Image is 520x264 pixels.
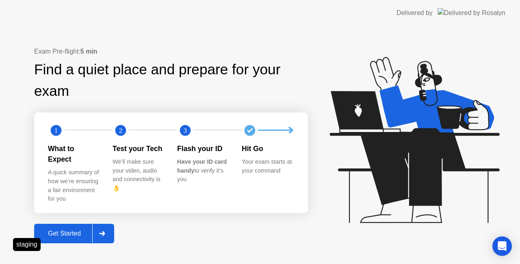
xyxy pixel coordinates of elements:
div: Your exam starts at your command [242,158,293,175]
div: Hit Go [242,143,293,154]
img: Delivered by Rosalyn [438,8,505,17]
div: Open Intercom Messenger [492,236,512,256]
div: A quick summary of how we’re ensuring a fair environment for you [48,168,100,203]
div: staging [13,238,41,251]
div: Exam Pre-flight: [34,47,308,56]
div: What to Expect [48,143,100,165]
text: 1 [54,126,58,134]
b: 5 min [80,48,97,55]
div: Test your Tech [113,143,164,154]
div: Get Started [37,230,92,237]
button: Get Started [34,224,114,243]
div: Find a quiet place and prepare for your exam [34,59,308,102]
text: 2 [119,126,122,134]
b: Have your ID card handy [177,158,227,174]
div: Delivered by [396,8,433,18]
div: We’ll make sure your video, audio and connectivity is 👌 [113,158,164,193]
div: to verify it’s you [177,158,229,184]
div: Flash your ID [177,143,229,154]
text: 3 [184,126,187,134]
